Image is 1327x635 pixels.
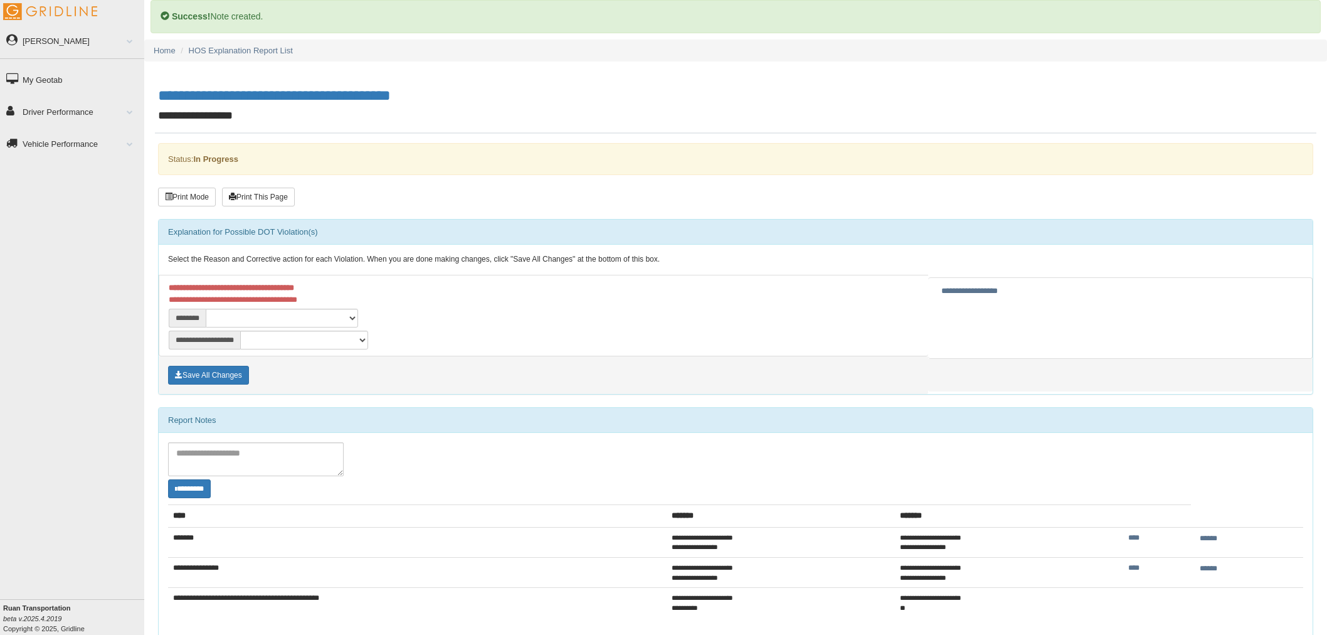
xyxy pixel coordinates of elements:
div: Copyright © 2025, Gridline [3,603,144,634]
b: Success! [172,11,210,21]
a: Home [154,46,176,55]
div: Explanation for Possible DOT Violation(s) [159,220,1313,245]
strong: In Progress [193,154,238,164]
button: Print Mode [158,188,216,206]
button: Change Filter Options [168,479,211,498]
div: Report Notes [159,408,1313,433]
div: Select the Reason and Corrective action for each Violation. When you are done making changes, cli... [159,245,1313,275]
button: Save [168,366,249,385]
i: beta v.2025.4.2019 [3,615,61,622]
b: Ruan Transportation [3,604,71,612]
img: Gridline [3,3,97,20]
div: Status: [158,143,1313,175]
button: Print This Page [222,188,295,206]
a: HOS Explanation Report List [189,46,293,55]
